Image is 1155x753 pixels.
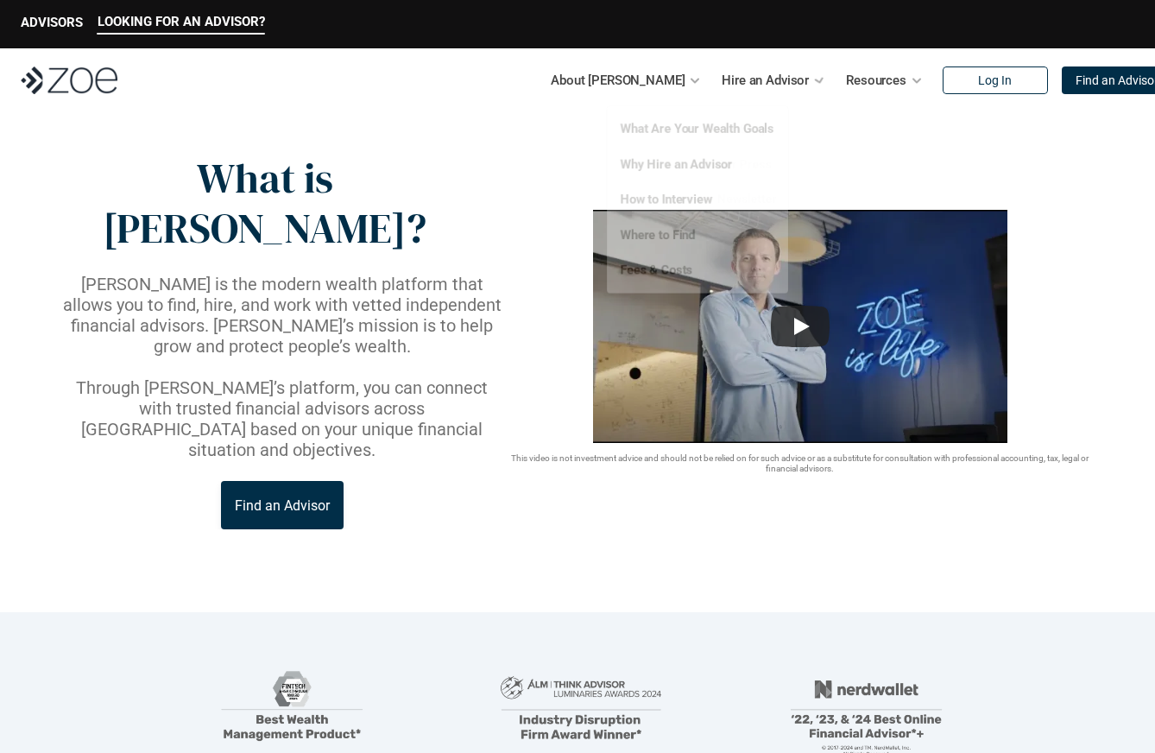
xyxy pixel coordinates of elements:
[505,453,1095,474] p: This video is not investment advice and should not be relied on for such advice or as a substitut...
[60,377,505,460] p: Through [PERSON_NAME]’s platform, you can connect with trusted financial advisors across [GEOGRAP...
[722,67,809,93] p: Hire an Advisor
[943,66,1048,94] a: Log In
[978,73,1012,88] p: Log In
[98,14,265,29] p: LOOKING FOR AN ADVISOR?
[235,497,330,514] p: Find an Advisor
[21,15,83,30] p: ADVISORS
[60,154,470,253] p: What is [PERSON_NAME]?
[620,227,695,242] a: Where to Find
[620,263,692,277] a: Fees & Costs
[846,67,906,93] p: Resources
[60,274,505,357] p: [PERSON_NAME] is the modern wealth platform that allows you to find, hire, and work with vetted i...
[221,481,344,529] a: Find an Advisor
[771,306,830,347] button: Play
[620,192,711,206] a: How to Interview
[593,210,1007,443] img: sddefault.webp
[620,156,732,171] a: Why Hire an Advisor
[620,121,773,136] a: What Are Your Wealth Goals
[551,67,685,93] p: About [PERSON_NAME]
